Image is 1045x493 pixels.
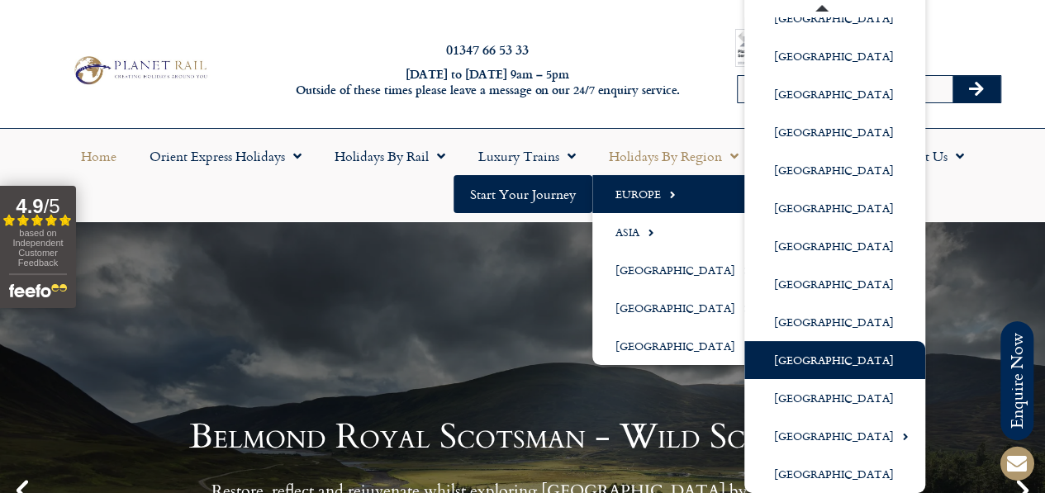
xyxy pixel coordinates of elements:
[952,76,1000,102] button: Search
[133,137,318,175] a: Orient Express Holidays
[744,455,925,493] a: [GEOGRAPHIC_DATA]
[318,137,462,175] a: Holidays by Rail
[283,67,692,97] h6: [DATE] to [DATE] 9am – 5pm Outside of these times please leave a message on our 24/7 enquiry serv...
[744,227,925,265] a: [GEOGRAPHIC_DATA]
[592,289,767,327] a: [GEOGRAPHIC_DATA]
[64,137,133,175] a: Home
[744,189,925,227] a: [GEOGRAPHIC_DATA]
[744,303,925,341] a: [GEOGRAPHIC_DATA]
[592,327,767,365] a: [GEOGRAPHIC_DATA]
[446,40,529,59] a: 01347 66 53 33
[744,75,925,113] a: [GEOGRAPHIC_DATA]
[877,137,981,175] a: About Us
[744,265,925,303] a: [GEOGRAPHIC_DATA]
[592,251,767,289] a: [GEOGRAPHIC_DATA]
[744,417,925,455] a: [GEOGRAPHIC_DATA]
[462,137,592,175] a: Luxury Trains
[744,151,925,189] a: [GEOGRAPHIC_DATA]
[8,137,1037,213] nav: Menu
[69,53,211,88] img: Planet Rail Train Holidays Logo
[744,37,925,75] a: [GEOGRAPHIC_DATA]
[592,137,755,175] a: Holidays by Region
[189,420,856,454] h1: Belmond Royal Scotsman - Wild Scotland
[744,341,925,379] a: [GEOGRAPHIC_DATA]
[592,175,767,213] a: Europe
[454,175,592,213] a: Start your Journey
[744,379,925,417] a: [GEOGRAPHIC_DATA]
[744,113,925,151] a: [GEOGRAPHIC_DATA]
[592,213,767,251] a: Asia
